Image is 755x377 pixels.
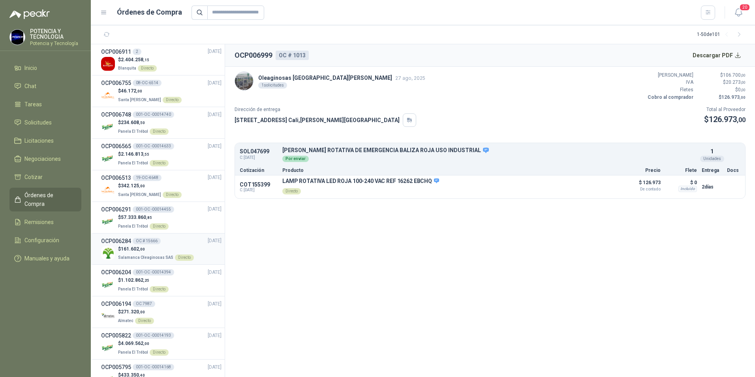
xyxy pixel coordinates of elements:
p: Cotización [240,168,278,173]
span: 27 ago, 2025 [395,75,425,81]
p: $ [118,151,169,158]
span: ,00 [741,80,746,85]
span: ,00 [143,341,149,346]
p: Fletes [646,86,693,94]
span: ,00 [139,310,145,314]
img: Company Logo [235,72,253,90]
span: ,85 [146,215,152,220]
span: 4.069.562 [121,341,149,346]
div: Unidades [700,156,724,162]
h3: OCP006194 [101,300,131,308]
div: OC 7987 [133,301,155,307]
span: 271.320 [121,309,145,315]
img: Logo peakr [9,9,50,19]
span: Manuales y ayuda [24,254,69,263]
div: 001-OC -00014633 [133,143,174,149]
a: OCP006565001-OC -00014633[DATE] Company Logo$2.146.813,55Panela El TrébolDirecto [101,142,222,167]
div: 1 solicitudes [258,82,287,89]
span: 0 [738,87,746,92]
div: 1 - 50 de 101 [697,28,746,41]
span: Chat [24,82,36,90]
p: $ [118,119,169,126]
span: ,00 [741,73,746,77]
div: 08-OC-6514 [133,80,162,86]
button: 20 [731,6,746,20]
a: OCP006204001-OC -00014394[DATE] Company Logo$1.102.862,25Panela El TrébolDirecto [101,268,222,293]
div: 001-OC -00014168 [133,364,174,370]
p: $ [698,72,746,79]
span: 161.602 [121,246,145,252]
div: 001-OC -00014455 [133,206,174,213]
span: ,50 [139,121,145,125]
a: Licitaciones [9,133,81,148]
span: C: [DATE] [240,188,278,192]
span: Solicitudes [24,118,52,127]
a: Tareas [9,97,81,112]
span: 234.608 [121,120,145,125]
span: Panela El Trébol [118,129,148,134]
span: De contado [621,187,661,191]
p: [PERSON_NAME] [646,72,693,79]
div: 001-OC -00014193 [133,332,174,339]
a: OCP006284OC # 15666[DATE] Company Logo$161.602,00Salamanca Oleaginosas SASDirecto [101,237,222,262]
span: [DATE] [208,174,222,181]
span: Inicio [24,64,37,72]
h3: OCP006291 [101,205,131,214]
p: Total al Proveedor [704,106,746,113]
a: Cotizar [9,170,81,185]
span: ,25 [143,278,149,283]
a: Solicitudes [9,115,81,130]
span: Blanquita [118,66,136,70]
div: Por enviar [282,156,309,162]
span: Panela El Trébol [118,161,148,165]
a: OCP0069112[DATE] Company Logo$2.404.258,15BlanquitaDirecto [101,47,222,72]
div: Directo [163,192,182,198]
p: $ [118,87,182,95]
span: Configuración [24,236,59,245]
p: $ 0 [665,178,697,187]
p: Producto [282,168,616,173]
p: $ [704,113,746,126]
span: ,00 [737,116,746,124]
span: Cotizar [24,173,43,181]
span: 57.333.860 [121,215,152,220]
a: OCP005822001-OC -00014193[DATE] Company Logo$4.069.562,00Panela El TrébolDirecto [101,331,222,356]
a: Configuración [9,233,81,248]
span: 126.973 [709,115,746,124]
span: ,00 [740,95,746,100]
p: Potencia y Tecnología [30,41,81,46]
span: 1.102.862 [121,277,149,283]
img: Company Logo [101,183,115,197]
h3: OCP006565 [101,142,131,151]
img: Company Logo [101,120,115,134]
a: OCP00675508-OC-6514[DATE] Company Logo$46.172,00Santa [PERSON_NAME]Directo [101,79,222,104]
span: Salamanca Oleaginosas SAS [118,255,173,260]
span: C: [DATE] [240,155,278,161]
h3: OCP005822 [101,331,131,340]
p: 2 días [702,182,722,192]
span: Remisiones [24,218,54,226]
h3: OCP006284 [101,237,131,245]
p: $ [698,79,746,86]
img: Company Logo [101,215,115,229]
p: Entrega [702,168,722,173]
button: Descargar PDF [688,47,746,63]
p: $ [118,277,169,284]
span: Panela El Trébol [118,287,148,291]
span: [DATE] [208,300,222,308]
h1: Órdenes de Compra [117,7,182,18]
img: Company Logo [101,309,115,323]
span: Panela El Trébol [118,350,148,354]
span: Almatec [118,319,133,323]
h3: OCP006513 [101,173,131,182]
p: COT155399 [240,181,278,188]
span: Santa [PERSON_NAME] [118,192,161,197]
img: Company Logo [101,152,115,166]
p: $ 126.973 [621,178,661,191]
span: ,00 [139,184,145,188]
span: 126.973 [721,94,746,100]
div: 19-OC-4648 [133,175,162,181]
span: 46.172 [121,88,142,94]
img: Company Logo [10,30,25,45]
h3: OCP006204 [101,268,131,277]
